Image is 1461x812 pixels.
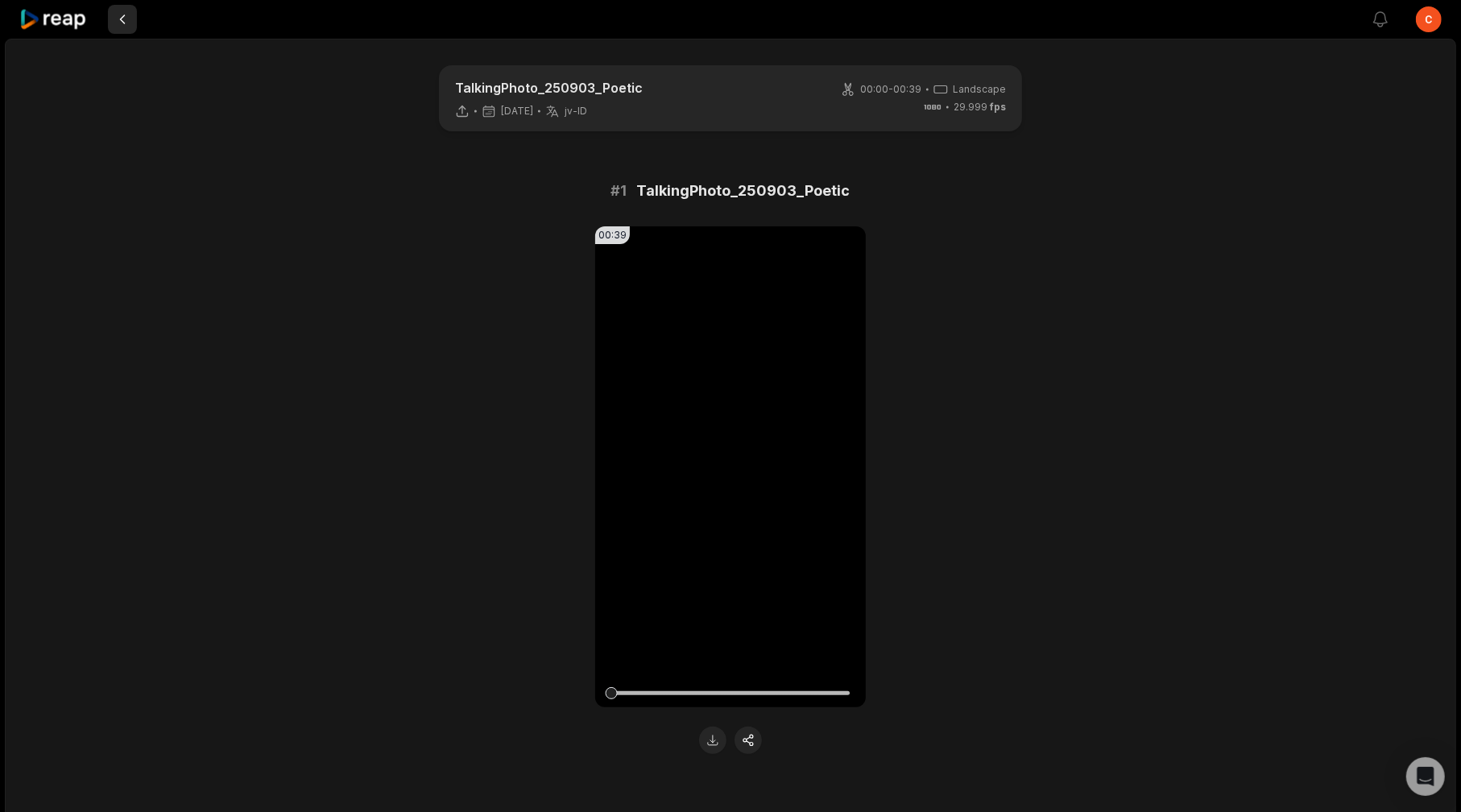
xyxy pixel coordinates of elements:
[1406,757,1445,796] div: Open Intercom Messenger
[990,101,1006,113] span: fps
[595,226,866,707] video: Your browser does not support mp4 format.
[455,78,643,97] p: TalkingPhoto_250903_Poetic
[953,82,1006,97] span: Landscape
[501,105,533,118] span: [DATE]
[954,100,1006,114] span: 29.999
[637,180,851,202] span: TalkingPhoto_250903_Poetic
[565,105,587,118] span: jv-ID
[611,180,627,202] span: # 1
[860,82,921,97] span: 00:00 - 00:39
